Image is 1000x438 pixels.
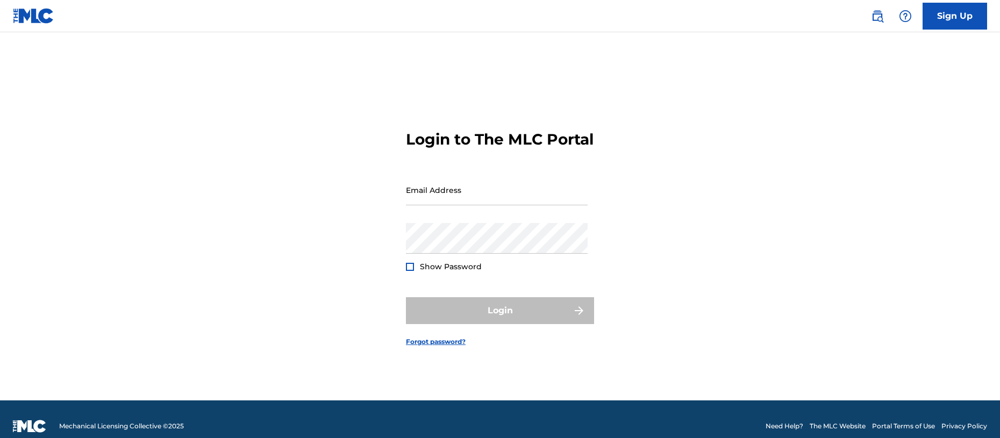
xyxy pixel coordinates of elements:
a: Sign Up [923,3,987,30]
a: Forgot password? [406,337,466,347]
img: search [871,10,884,23]
img: logo [13,420,46,433]
a: Need Help? [766,421,803,431]
span: Show Password [420,262,482,271]
span: Mechanical Licensing Collective © 2025 [59,421,184,431]
div: Help [895,5,916,27]
h3: Login to The MLC Portal [406,130,594,149]
a: Privacy Policy [941,421,987,431]
img: MLC Logo [13,8,54,24]
img: help [899,10,912,23]
iframe: Chat Widget [946,386,1000,438]
a: Public Search [867,5,888,27]
a: The MLC Website [810,421,866,431]
a: Portal Terms of Use [872,421,935,431]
